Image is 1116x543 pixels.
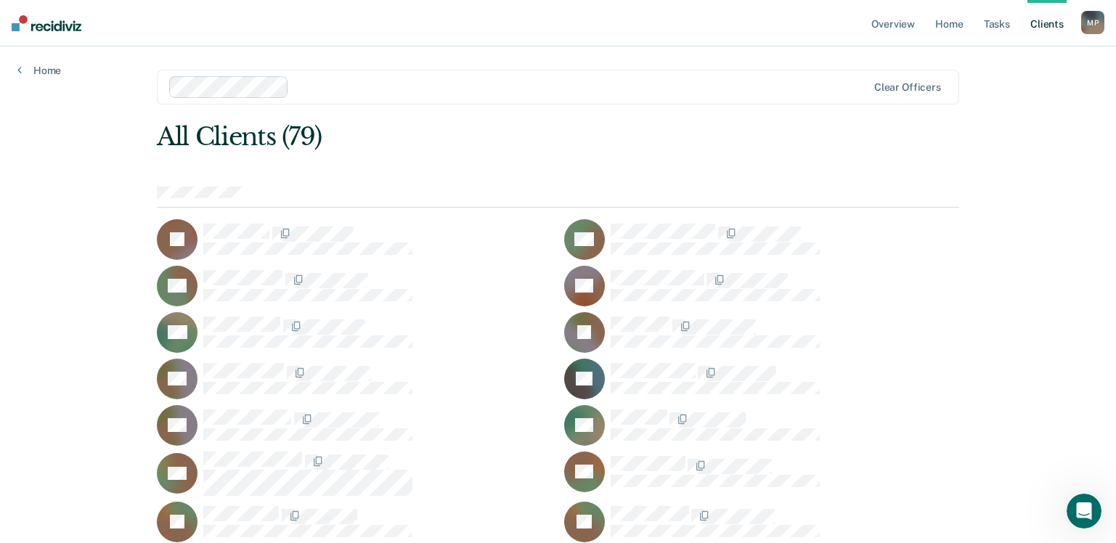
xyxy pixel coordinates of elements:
iframe: Intercom live chat [1067,494,1101,528]
a: Home [17,64,61,77]
div: All Clients (79) [157,122,799,152]
div: Clear officers [874,81,941,94]
div: M P [1081,11,1104,34]
img: Recidiviz [12,15,81,31]
button: MP [1081,11,1104,34]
